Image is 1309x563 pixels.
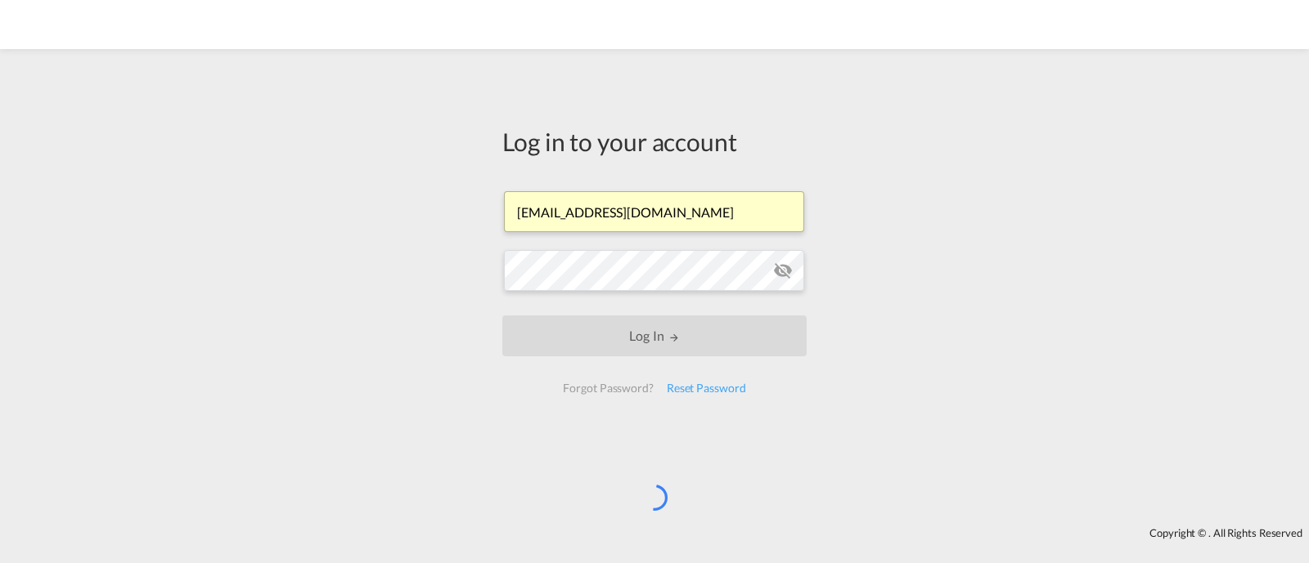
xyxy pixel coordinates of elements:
div: Log in to your account [502,124,807,159]
button: LOGIN [502,315,807,356]
md-icon: icon-eye-off [773,261,793,280]
input: Enter email/phone number [504,191,804,232]
div: Reset Password [660,373,753,403]
div: Forgot Password? [556,373,659,403]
